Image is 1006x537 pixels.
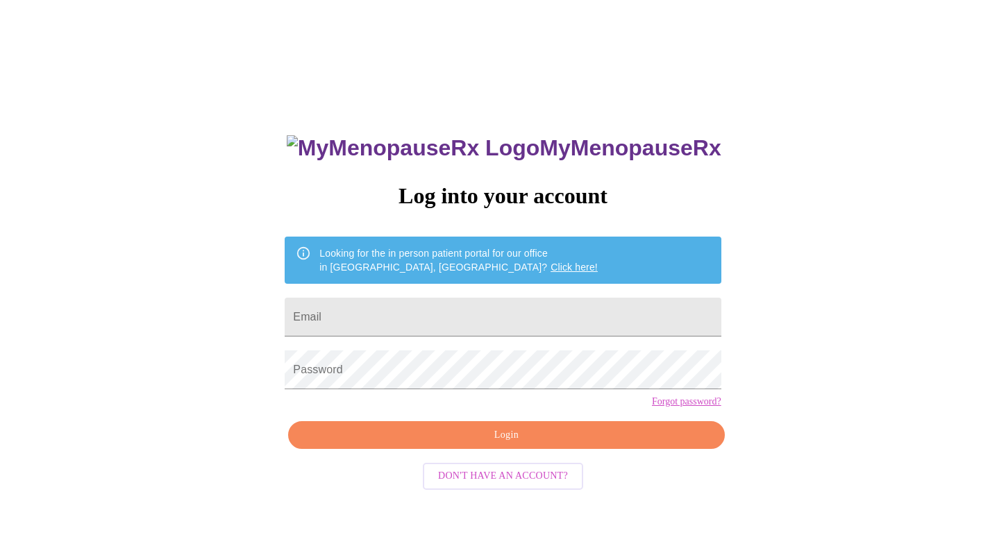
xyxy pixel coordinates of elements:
button: Don't have an account? [423,463,583,490]
a: Forgot password? [652,396,721,407]
a: Don't have an account? [419,469,587,481]
h3: MyMenopauseRx [287,135,721,161]
button: Login [288,421,724,450]
h3: Log into your account [285,183,721,209]
div: Looking for the in person patient portal for our office in [GEOGRAPHIC_DATA], [GEOGRAPHIC_DATA]? [319,241,598,280]
span: Login [304,427,708,444]
span: Don't have an account? [438,468,568,485]
a: Click here! [551,262,598,273]
img: MyMenopauseRx Logo [287,135,539,161]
